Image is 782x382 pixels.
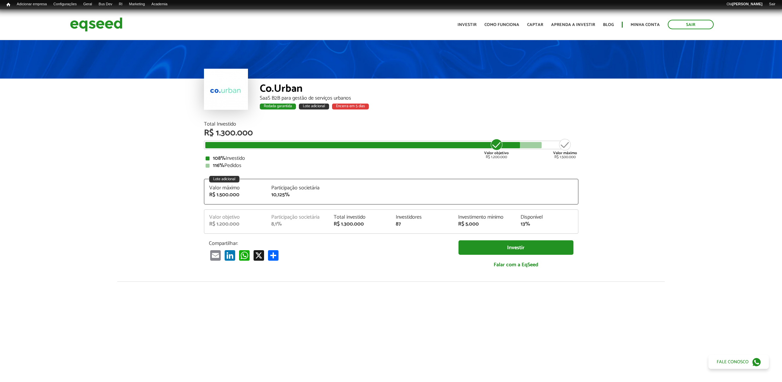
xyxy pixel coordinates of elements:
[223,250,236,261] a: LinkedIn
[204,129,578,137] div: R$ 1.300.000
[332,104,369,109] div: Encerra em 5 dias
[521,222,573,227] div: 13%
[260,84,578,96] div: Co.Urban
[204,122,578,127] div: Total Investido
[209,176,239,182] div: Lote adicional
[271,222,324,227] div: 8,1%
[209,250,222,261] a: Email
[732,2,762,6] strong: [PERSON_NAME]
[209,215,262,220] div: Valor objetivo
[3,2,13,8] a: Início
[267,250,280,261] a: Compartilhar
[252,250,265,261] a: X
[603,23,614,27] a: Blog
[70,16,123,33] img: EqSeed
[206,156,577,161] div: Investido
[126,2,148,7] a: Marketing
[458,215,511,220] div: Investimento mínimo
[271,192,324,198] div: 10,125%
[260,104,296,109] div: Rodada garantida
[7,2,10,7] span: Início
[209,185,262,191] div: Valor máximo
[213,154,226,163] strong: 108%
[458,240,573,255] a: Investir
[334,222,386,227] div: R$ 1.300.000
[484,150,509,156] strong: Valor objetivo
[209,240,449,247] p: Compartilhar:
[13,2,50,7] a: Adicionar empresa
[260,96,578,101] div: SaaS B2B para gestão de serviços urbanos
[50,2,80,7] a: Configurações
[708,355,769,369] a: Fale conosco
[209,192,262,198] div: R$ 1.500.000
[631,23,660,27] a: Minha conta
[458,222,511,227] div: R$ 5.000
[396,215,448,220] div: Investidores
[334,215,386,220] div: Total investido
[458,258,573,272] a: Falar com a EqSeed
[484,138,509,159] div: R$ 1.200.000
[271,215,324,220] div: Participação societária
[551,23,595,27] a: Aprenda a investir
[723,2,766,7] a: Olá[PERSON_NAME]
[668,20,714,29] a: Sair
[484,23,519,27] a: Como funciona
[458,23,477,27] a: Investir
[213,161,224,170] strong: 116%
[553,138,577,159] div: R$ 1.500.000
[116,2,126,7] a: RI
[396,222,448,227] div: 87
[209,222,262,227] div: R$ 1.200.000
[238,250,251,261] a: WhatsApp
[271,185,324,191] div: Participação societária
[148,2,171,7] a: Academia
[527,23,543,27] a: Captar
[766,2,779,7] a: Sair
[206,163,577,168] div: Pedidos
[299,104,329,109] div: Lote adicional
[521,215,573,220] div: Disponível
[80,2,95,7] a: Geral
[95,2,116,7] a: Bus Dev
[553,150,577,156] strong: Valor máximo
